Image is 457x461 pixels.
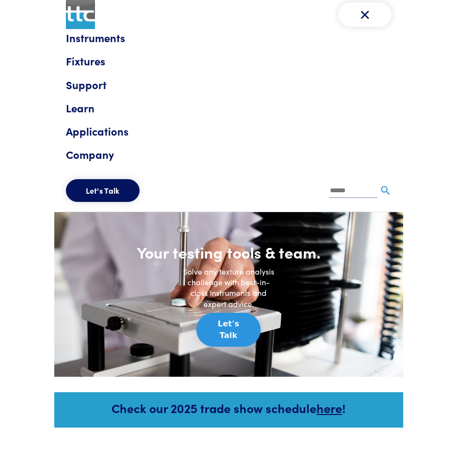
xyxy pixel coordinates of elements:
[66,29,392,46] a: Instruments
[66,179,140,202] button: Let's Talk
[66,123,392,140] a: Applications
[180,266,277,309] h6: Solve any texture analysis challenge with best-in-class instruments and expert advice.
[66,99,392,117] a: Learn
[66,76,392,93] a: Support
[338,2,392,27] button: Toggle navigation
[67,400,390,416] h5: Check our 2025 trade show schedule !
[132,243,326,262] h1: Your testing tools & team.
[196,313,261,347] button: Let's Talk
[358,7,372,22] img: close-v1.0.png
[66,146,392,163] a: Company
[66,52,392,70] a: Fixtures
[316,400,342,416] a: here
